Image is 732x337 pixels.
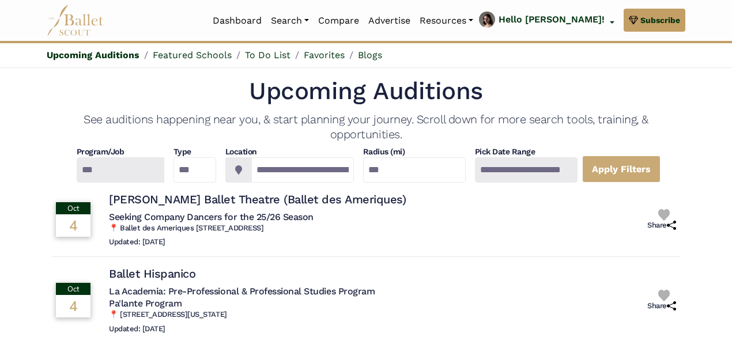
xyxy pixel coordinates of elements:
a: Compare [314,9,364,33]
h6: Share [647,301,676,311]
h4: Ballet Hispanico [109,266,195,281]
h4: [PERSON_NAME] Ballet Theatre (Ballet des Ameriques) [109,192,406,207]
h1: Upcoming Auditions [51,75,681,107]
a: Favorites [304,50,345,60]
a: profile picture Hello [PERSON_NAME]! [478,10,614,30]
h6: Updated: [DATE] [109,237,411,247]
h4: Radius (mi) [363,146,405,158]
a: Blogs [358,50,382,60]
h6: Updated: [DATE] [109,324,375,334]
h4: Location [225,146,354,158]
div: Oct [56,202,90,214]
p: Hello [PERSON_NAME]! [499,12,605,27]
h6: 📍 Ballet des Ameriques [STREET_ADDRESS] [109,224,411,233]
span: Subscribe [640,14,680,26]
img: gem.svg [629,14,638,26]
h4: See auditions happening near you, & start planning your journey. Scroll down for more search tool... [51,112,681,142]
a: Advertise [364,9,415,33]
h4: Type [173,146,216,158]
a: Search [266,9,314,33]
a: Subscribe [624,9,685,32]
h6: Share [647,221,676,230]
h5: La Academia: Pre-Professional & Professional Studies Program [109,286,375,298]
a: Dashboard [208,9,266,33]
h5: Pa'lante Program [109,298,375,310]
a: Featured Schools [153,50,232,60]
img: profile picture [479,12,495,36]
a: Apply Filters [582,156,661,183]
h5: Seeking Company Dancers for the 25/26 Season [109,211,411,224]
h4: Pick Date Range [475,146,578,158]
div: 4 [56,295,90,317]
div: 4 [56,214,90,236]
a: To Do List [245,50,290,60]
input: Location [251,157,354,183]
h6: 📍 [STREET_ADDRESS][US_STATE] [109,310,375,320]
div: Oct [56,283,90,294]
h4: Program/Job [77,146,164,158]
a: Upcoming Auditions [47,50,139,60]
a: Resources [415,9,478,33]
